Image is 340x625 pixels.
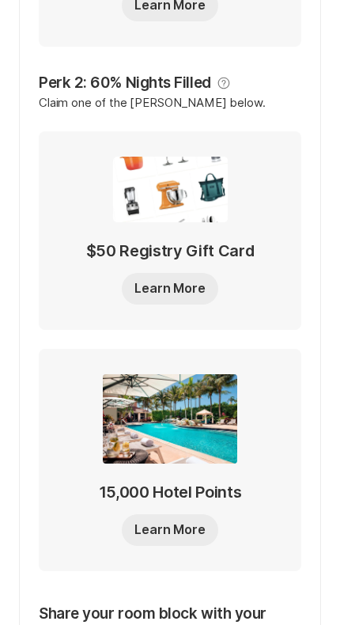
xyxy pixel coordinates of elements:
[39,72,211,94] p: Perk 2: 60% Nights Filled
[122,273,217,305] button: Learn More
[86,241,255,273] p: $50 Registry Gift Card
[39,94,301,131] p: Claim one of the [PERSON_NAME] below.
[99,483,242,514] p: 15,000 Hotel Points
[103,374,237,464] img: incentive
[122,514,217,546] button: Learn More
[112,157,228,223] img: incentive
